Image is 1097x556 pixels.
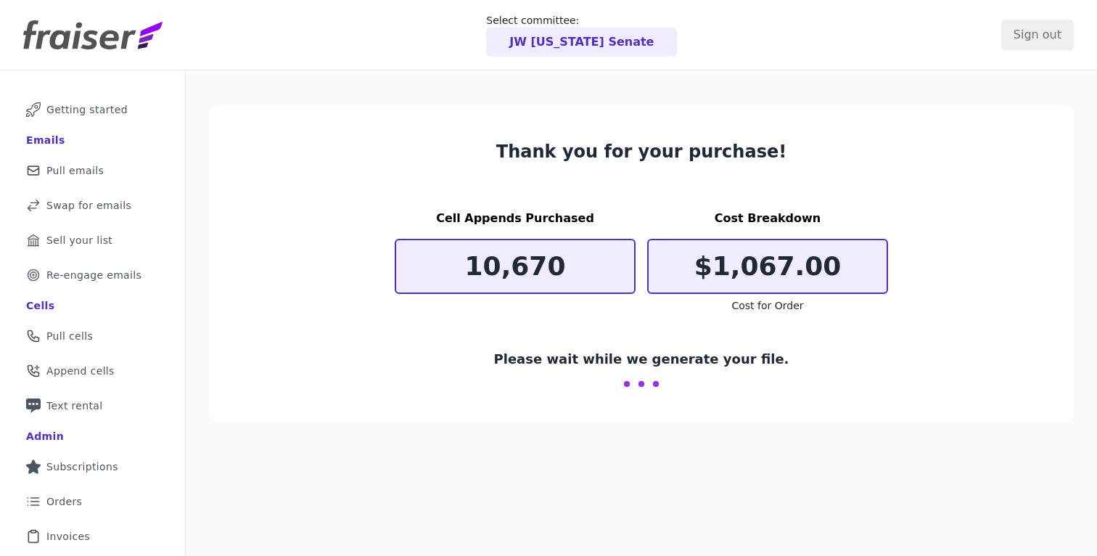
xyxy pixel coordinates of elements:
p: $1,067.00 [649,252,887,281]
a: Append cells [12,355,173,387]
span: Orders [46,494,82,509]
a: Select committee: JW [US_STATE] Senate [486,13,677,57]
span: Re-engage emails [46,268,141,282]
a: Invoices [12,520,173,552]
a: Swap for emails [12,189,173,221]
div: Admin [26,429,64,443]
h3: Thank you for your purchase! [395,140,888,163]
span: Append cells [46,364,115,378]
span: Cost for Order [731,300,803,311]
a: Re-engage emails [12,259,173,291]
a: Text rental [12,390,173,422]
div: Emails [26,133,65,147]
a: Pull emails [12,155,173,187]
span: Text rental [46,398,103,413]
h3: Cost Breakdown [647,210,888,227]
span: Sell your list [46,233,112,248]
input: Sign out [1001,20,1074,50]
span: Getting started [46,102,128,117]
p: Please wait while we generate your file. [494,349,789,369]
h3: Cell Appends Purchased [395,210,636,227]
a: Subscriptions [12,451,173,483]
span: Pull emails [46,163,104,178]
a: Getting started [12,94,173,126]
img: Fraiser Logo [23,20,163,49]
span: Subscriptions [46,459,118,474]
a: Sell your list [12,224,173,256]
div: Cells [26,298,54,313]
span: Invoices [46,529,90,544]
p: JW [US_STATE] Senate [509,33,654,51]
p: Select committee: [486,13,677,28]
p: 10,670 [396,252,634,281]
span: Pull cells [46,329,93,343]
span: Swap for emails [46,198,131,213]
a: Orders [12,486,173,518]
a: Pull cells [12,320,173,352]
